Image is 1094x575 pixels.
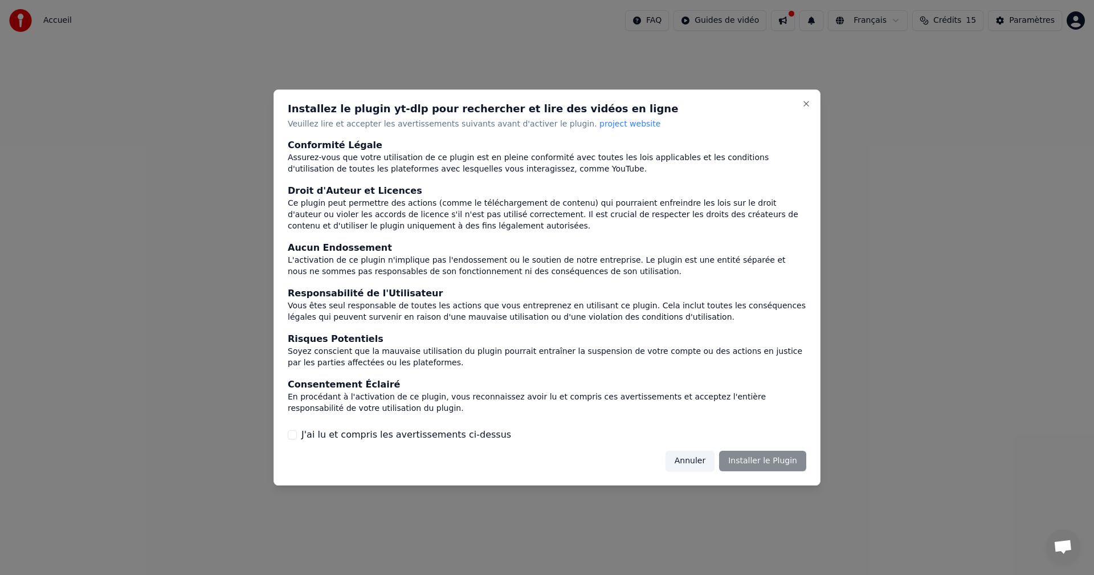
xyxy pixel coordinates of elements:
[288,242,806,255] div: Aucun Endossement
[599,119,660,128] span: project website
[288,346,806,369] div: Soyez conscient que la mauvaise utilisation du plugin pourrait entraîner la suspension de votre c...
[288,185,806,198] div: Droit d'Auteur et Licences
[288,378,806,392] div: Consentement Éclairé
[288,153,806,176] div: Assurez-vous que votre utilisation de ce plugin est en pleine conformité avec toutes les lois app...
[288,119,806,130] p: Veuillez lire et accepter les avertissements suivants avant d'activer le plugin.
[301,428,511,442] label: J'ai lu et compris les avertissements ci-dessus
[288,332,806,346] div: Risques Potentiels
[288,300,806,323] div: Vous êtes seul responsable de toutes les actions que vous entreprenez en utilisant ce plugin. Cel...
[288,198,806,233] div: Ce plugin peut permettre des actions (comme le téléchargement de contenu) qui pourraient enfreind...
[288,392,806,414] div: En procédant à l'activation de ce plugin, vous reconnaissez avoir lu et compris ces avertissement...
[288,104,806,114] h2: Installez le plugin yt-dlp pour rechercher et lire des vidéos en ligne
[288,255,806,278] div: L'activation de ce plugin n'implique pas l'endossement ou le soutien de notre entreprise. Le plug...
[288,139,806,153] div: Conformité Légale
[288,287,806,300] div: Responsabilité de l'Utilisateur
[666,451,715,471] button: Annuler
